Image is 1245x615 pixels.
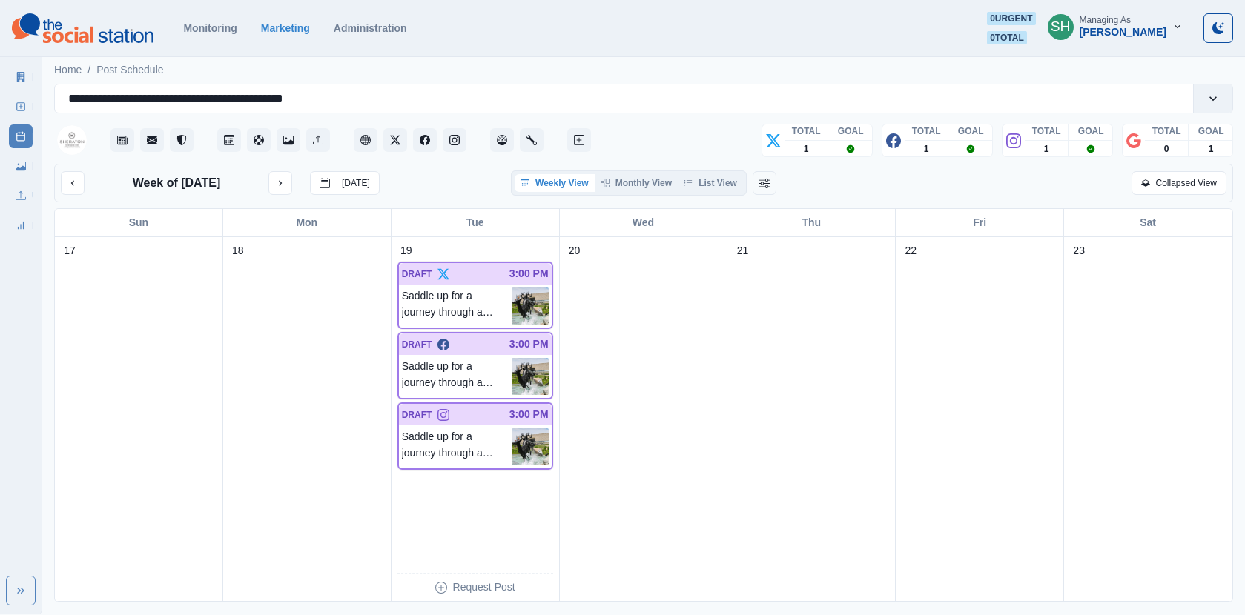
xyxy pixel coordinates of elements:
[9,95,33,119] a: New Post
[9,184,33,207] a: Uploads
[792,124,821,138] p: TOTAL
[342,178,370,188] p: [DATE]
[400,243,412,259] p: 19
[1080,26,1166,39] div: [PERSON_NAME]
[737,243,749,259] p: 21
[1036,12,1195,41] button: Managing As[PERSON_NAME]
[678,174,743,192] button: List View
[987,31,1027,44] span: 0 total
[133,174,221,192] p: Week of [DATE]
[1198,124,1224,138] p: GOAL
[306,128,330,152] button: Uploads
[183,22,237,34] a: Monitoring
[509,266,549,282] p: 3:00 PM
[217,128,241,152] button: Post Schedule
[1064,209,1232,236] div: Sat
[12,13,153,43] img: logoTextSVG.62801f218bc96a9b266caa72a09eb111.svg
[54,62,82,78] a: Home
[512,358,549,395] img: i42ahcppydfd57dexk4h
[392,209,560,236] div: Tue
[509,336,549,352] p: 3:00 PM
[453,579,515,595] p: Request Post
[1044,142,1049,156] p: 1
[1080,15,1131,25] div: Managing As
[9,213,33,237] a: Review Summary
[753,171,776,195] button: Change View Order
[1164,142,1169,156] p: 0
[383,128,407,152] button: Twitter
[261,22,310,34] a: Marketing
[9,65,33,89] a: Marketing Summary
[1078,124,1104,138] p: GOAL
[354,128,377,152] button: Client Website
[1203,13,1233,43] button: Toggle Mode
[64,243,76,259] p: 17
[520,128,544,152] button: Administration
[958,124,984,138] p: GOAL
[310,171,380,195] button: go to today
[277,128,300,152] button: Media Library
[595,174,678,192] button: Monthly View
[402,408,432,422] p: DRAFT
[912,124,941,138] p: TOTAL
[402,338,432,351] p: DRAFT
[490,128,514,152] button: Dashboard
[170,128,194,152] button: Reviews
[804,142,809,156] p: 1
[560,209,728,236] div: Wed
[515,174,595,192] button: Weekly View
[727,209,896,236] div: Thu
[567,128,591,152] button: Create New Post
[57,125,87,155] img: 156406347739750
[987,12,1035,25] span: 0 urgent
[140,128,164,152] button: Messages
[232,243,244,259] p: 18
[402,428,512,465] p: Saddle up for a journey through art, history, and the spirit of the American West! 🏜️ Just a shor...
[924,142,929,156] p: 1
[1209,142,1214,156] p: 1
[54,62,164,78] nav: breadcrumb
[1073,243,1085,259] p: 23
[413,128,437,152] button: Facebook
[9,154,33,178] a: Media Library
[402,358,512,395] p: Saddle up for a journey through art, history, and the spirit of the American West! 🏜️ Just a shor...
[838,124,864,138] p: GOAL
[96,62,163,78] a: Post Schedule
[334,22,407,34] a: Administration
[6,576,36,605] button: Expand
[569,243,581,259] p: 20
[247,128,271,152] button: Content Pool
[268,171,292,195] button: next month
[402,287,512,325] p: Saddle up for a journey through art, history, and the spirit of the American West! 🏜️ Just a shor...
[905,243,917,259] p: 22
[402,267,432,281] p: DRAFT
[55,209,223,236] div: Sun
[1032,124,1061,138] p: TOTAL
[509,407,549,422] p: 3:00 PM
[87,62,90,78] span: /
[512,287,549,325] img: i42ahcppydfd57dexk4h
[1152,124,1181,138] p: TOTAL
[1132,171,1227,195] button: Collapsed View
[110,128,134,152] button: Stream
[223,209,392,236] div: Mon
[443,128,466,152] button: Instagram
[9,124,33,148] a: Post Schedule
[512,428,549,465] img: i42ahcppydfd57dexk4h
[1051,9,1071,44] div: Sara Haas
[61,171,85,195] button: previous month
